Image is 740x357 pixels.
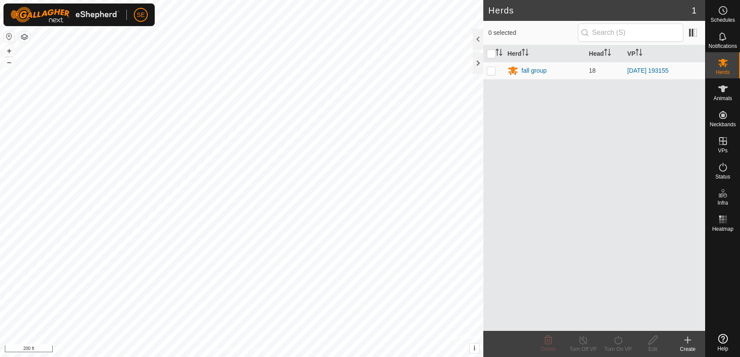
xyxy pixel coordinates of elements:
span: VPs [718,148,727,153]
span: SE [137,10,145,20]
th: VP [624,45,705,62]
span: Help [717,346,728,351]
span: Animals [713,96,732,101]
span: Status [715,174,730,179]
button: i [470,344,479,353]
h2: Herds [489,5,692,16]
span: 0 selected [489,28,578,37]
p-sorticon: Activate to sort [496,50,502,57]
input: Search (S) [578,24,683,42]
span: Notifications [709,44,737,49]
p-sorticon: Activate to sort [522,50,529,57]
button: + [4,46,14,56]
span: i [473,344,475,352]
span: Neckbands [709,122,736,127]
div: Turn Off VP [566,345,601,353]
div: Create [670,345,705,353]
div: fall group [522,66,547,75]
button: Reset Map [4,31,14,42]
p-sorticon: Activate to sort [635,50,642,57]
th: Herd [504,45,586,62]
a: Contact Us [250,346,276,354]
a: [DATE] 193155 [627,67,669,74]
a: Privacy Policy [207,346,240,354]
span: Infra [717,200,728,205]
span: 18 [589,67,596,74]
span: Herds [716,70,730,75]
div: Edit [635,345,670,353]
span: Delete [541,346,556,352]
span: 1 [692,4,696,17]
span: Heatmap [712,226,733,232]
a: Help [706,330,740,355]
button: Map Layers [19,32,30,42]
button: – [4,57,14,67]
th: Head [585,45,624,62]
span: Schedules [710,17,735,23]
img: Gallagher Logo [10,7,119,23]
div: Turn On VP [601,345,635,353]
p-sorticon: Activate to sort [604,50,611,57]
